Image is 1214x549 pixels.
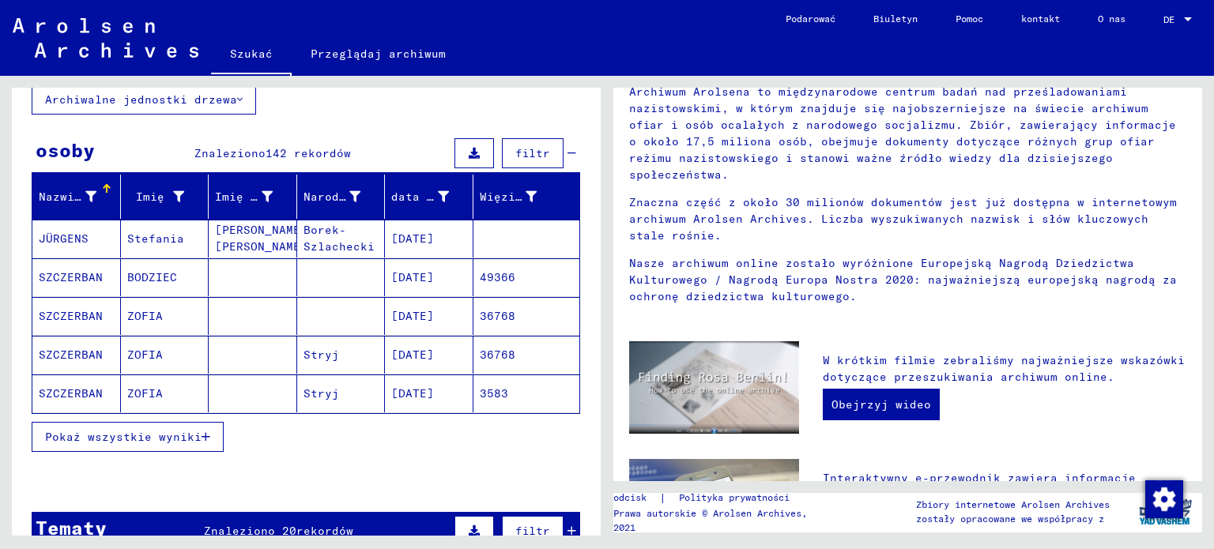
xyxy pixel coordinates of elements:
font: Podarować [786,13,835,24]
a: Polityka prywatności [666,490,809,506]
div: Narodziny [303,184,385,209]
font: [DATE] [391,270,434,284]
font: Zbiory internetowe Arolsen Archives [916,498,1110,510]
font: Stryj [303,348,339,362]
font: ZOFIA [127,309,163,323]
font: SZCZERBAN [39,309,103,323]
font: 36768 [480,348,515,362]
font: 142 rekordów [266,146,351,160]
font: Szukać [230,47,273,61]
a: Szukać [211,35,292,76]
mat-header-cell: Imię [121,175,209,219]
font: SZCZERBAN [39,348,103,362]
font: Nazwisko [39,190,96,204]
font: Archiwalne jednostki drzewa [45,92,237,107]
font: Imię rodowe [215,190,293,204]
font: ZOFIA [127,386,163,400]
font: [DATE] [391,309,434,323]
font: Archiwum Arolsena to międzynarodowe centrum badań nad prześladowaniami nazistowskimi, w którym zn... [629,85,1176,182]
font: Pomoc [956,13,983,24]
font: data urodzenia [391,190,491,204]
font: Więzień nr [480,190,551,204]
button: filtr [502,516,564,546]
div: Imię [127,184,209,209]
mat-header-cell: Narodziny [297,175,386,219]
font: 36768 [480,309,515,323]
div: data urodzenia [391,184,473,209]
a: odcisk [613,490,659,506]
font: Znaczna część z około 30 milionów dokumentów jest już dostępna w internetowym archiwum Arolsen Ar... [629,195,1177,243]
font: Nasze archiwum online zostało wyróżnione Europejską Nagrodą Dziedzictwa Kulturowego / Nagrodą Eur... [629,256,1177,303]
img: video.jpg [629,341,799,434]
div: Imię rodowe [215,184,296,209]
font: Biuletyn [873,13,918,24]
font: | [659,491,666,505]
img: yv_logo.png [1136,492,1195,532]
font: rekordów [296,524,353,538]
font: JÜRGENS [39,231,89,246]
font: Pokaż wszystkie wyniki [45,430,202,444]
font: [DATE] [391,386,434,400]
font: filtr [515,146,550,160]
font: Znaleziono [194,146,266,160]
a: Przeglądaj archiwum [292,35,465,73]
font: 49366 [480,270,515,284]
font: odcisk [613,491,647,503]
img: Zmiana zgody [1145,480,1183,518]
button: Pokaż wszystkie wyniki [32,422,224,452]
div: Więzień nr [480,184,561,209]
font: Polityka prywatności [679,491,790,503]
font: 3583 [480,386,508,400]
font: kontakt [1021,13,1060,24]
font: Obejrzyj wideo [831,397,931,412]
mat-header-cell: Imię rodowe [209,175,297,219]
font: Przeglądaj archiwum [311,47,446,61]
font: Stefania [127,231,184,246]
div: Nazwisko [39,184,120,209]
font: filtr [515,524,550,538]
font: [DATE] [391,348,434,362]
font: SZCZERBAN [39,386,103,400]
font: W krótkim filmie zebraliśmy najważniejsze wskazówki dotyczące przeszukiwania archiwum online. [823,353,1185,384]
font: Tematy [36,516,107,540]
font: BODZIEC [127,270,177,284]
img: Arolsen_neg.svg [13,18,198,58]
font: Borek-Szlachecki [303,223,375,254]
font: osoby [36,138,95,162]
button: filtr [502,138,564,168]
mat-header-cell: Więzień nr [473,175,580,219]
font: SZCZERBAN [39,270,103,284]
font: O nas [1098,13,1125,24]
mat-header-cell: Nazwisko [32,175,121,219]
font: zostały opracowane we współpracy z [916,513,1104,525]
font: ZOFIA [127,348,163,362]
font: Prawa autorskie © Arolsen Archives, 2021 [613,507,807,533]
font: DE [1163,13,1174,25]
button: Archiwalne jednostki drzewa [32,85,256,115]
font: Stryj [303,386,339,400]
a: Obejrzyj wideo [823,389,940,420]
mat-header-cell: data urodzenia [385,175,473,219]
font: Znaleziono 20 [204,524,296,538]
font: Imię [136,190,164,204]
font: [PERSON_NAME] [PERSON_NAME] [215,223,307,254]
font: Narodziny [303,190,368,204]
font: [DATE] [391,231,434,246]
